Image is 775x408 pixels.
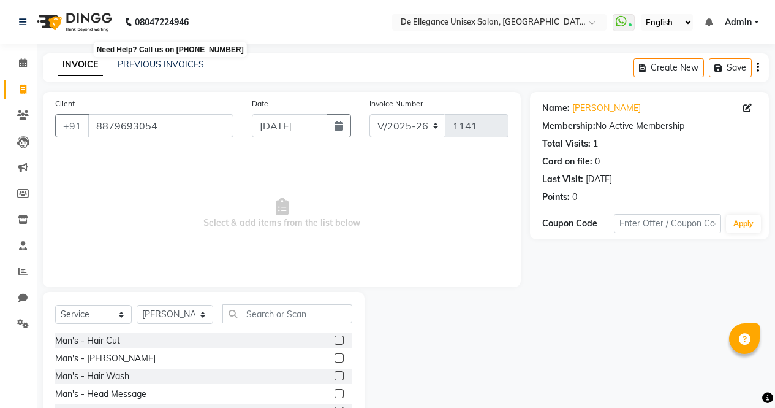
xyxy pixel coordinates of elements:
[55,98,75,109] label: Client
[542,102,570,115] div: Name:
[542,173,583,186] div: Last Visit:
[369,98,423,109] label: Invoice Number
[572,191,577,204] div: 0
[31,5,115,39] img: logo
[724,359,763,396] iframe: chat widget
[135,5,189,39] b: 08047224946
[542,120,757,133] div: No Active Membership
[633,58,704,77] button: Create New
[222,304,352,323] input: Search or Scan
[252,98,268,109] label: Date
[572,102,641,115] a: [PERSON_NAME]
[595,155,600,168] div: 0
[55,370,129,383] div: Man's - Hair Wash
[542,120,595,133] div: Membership:
[58,54,103,76] a: INVOICE
[118,59,204,70] a: PREVIOUS INVOICES
[586,173,612,186] div: [DATE]
[614,214,721,233] input: Enter Offer / Coupon Code
[709,58,752,77] button: Save
[593,137,598,150] div: 1
[55,388,146,401] div: Man's - Head Message
[88,114,233,137] input: Search by Name/Mobile/Email/Code
[725,16,752,29] span: Admin
[542,155,592,168] div: Card on file:
[55,334,120,347] div: Man's - Hair Cut
[55,352,156,365] div: Man's - [PERSON_NAME]
[55,114,89,137] button: +91
[726,215,761,233] button: Apply
[55,152,508,275] span: Select & add items from the list below
[542,137,591,150] div: Total Visits:
[542,191,570,204] div: Points:
[542,217,614,230] div: Coupon Code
